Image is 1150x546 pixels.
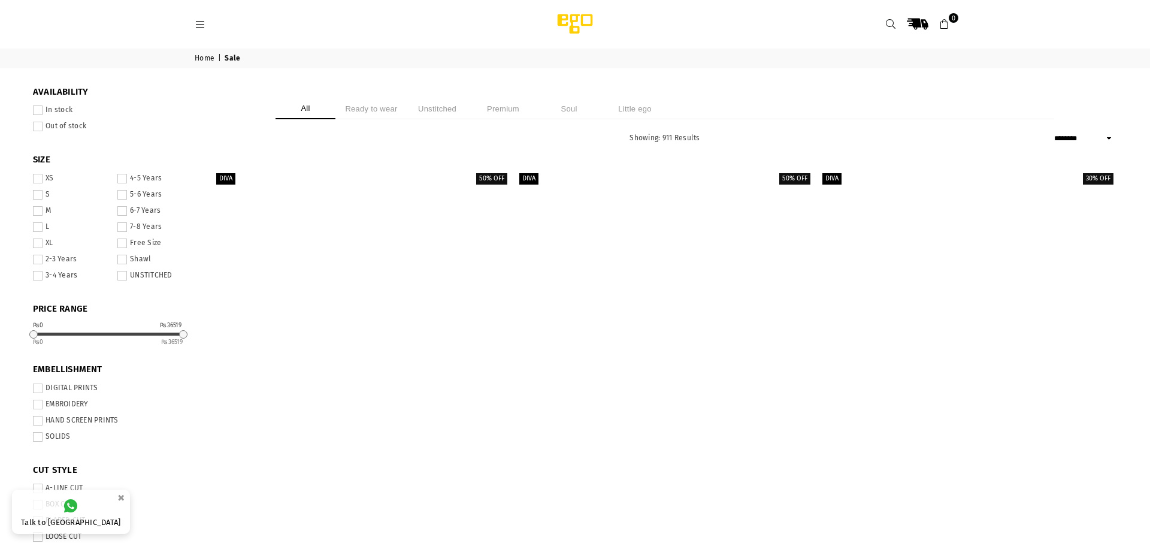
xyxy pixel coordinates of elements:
label: LOOSE CUT [33,532,195,542]
label: Diva [216,173,235,185]
a: Talk to [GEOGRAPHIC_DATA] [12,490,130,534]
label: 30% off [1083,173,1113,185]
a: Menu [189,19,211,28]
label: 6-7 Years [117,206,195,216]
span: Sale [225,54,242,64]
label: 3-4 Years [33,271,110,280]
label: M [33,206,110,216]
li: Little ego [605,98,665,119]
label: EMBROIDERY [33,400,195,409]
label: DIGITAL PRINTS [33,384,195,393]
label: 50% off [476,173,507,185]
span: PRICE RANGE [33,303,195,315]
span: Availability [33,86,195,98]
label: Diva [822,173,842,185]
span: SIZE [33,154,195,166]
label: XL [33,239,110,248]
label: XS [33,174,110,183]
div: ₨36519 [160,322,181,328]
label: In stock [33,105,195,115]
li: Premium [473,98,533,119]
span: | [218,54,223,64]
label: Out of stock [33,122,195,131]
label: Free Size [117,239,195,248]
a: Home [195,54,216,64]
ins: 0 [33,339,44,346]
label: Diva [519,173,538,185]
li: All [276,98,335,119]
li: Ready to wear [341,98,401,119]
span: 0 [949,13,958,23]
label: 4-5 Years [117,174,195,183]
label: A-LINE CUT [33,484,195,493]
label: S [33,190,110,200]
label: 7-8 Years [117,222,195,232]
button: × [114,488,128,508]
label: 50% off [779,173,810,185]
li: Unstitched [407,98,467,119]
label: 2-3 Years [33,255,110,264]
label: UNSTITCHED [117,271,195,280]
img: Ego [524,12,626,36]
label: L [33,222,110,232]
span: CUT STYLE [33,464,195,476]
a: 0 [934,13,955,35]
label: HAND SCREEN PRINTS [33,416,195,426]
span: Showing: 911 Results [630,134,700,142]
nav: breadcrumbs [186,49,964,68]
label: 5-6 Years [117,190,195,200]
ins: 36519 [161,339,183,346]
a: Search [880,13,901,35]
li: Soul [539,98,599,119]
label: Shawl [117,255,195,264]
span: EMBELLISHMENT [33,364,195,376]
label: SOLIDS [33,432,195,442]
div: ₨0 [33,322,44,328]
